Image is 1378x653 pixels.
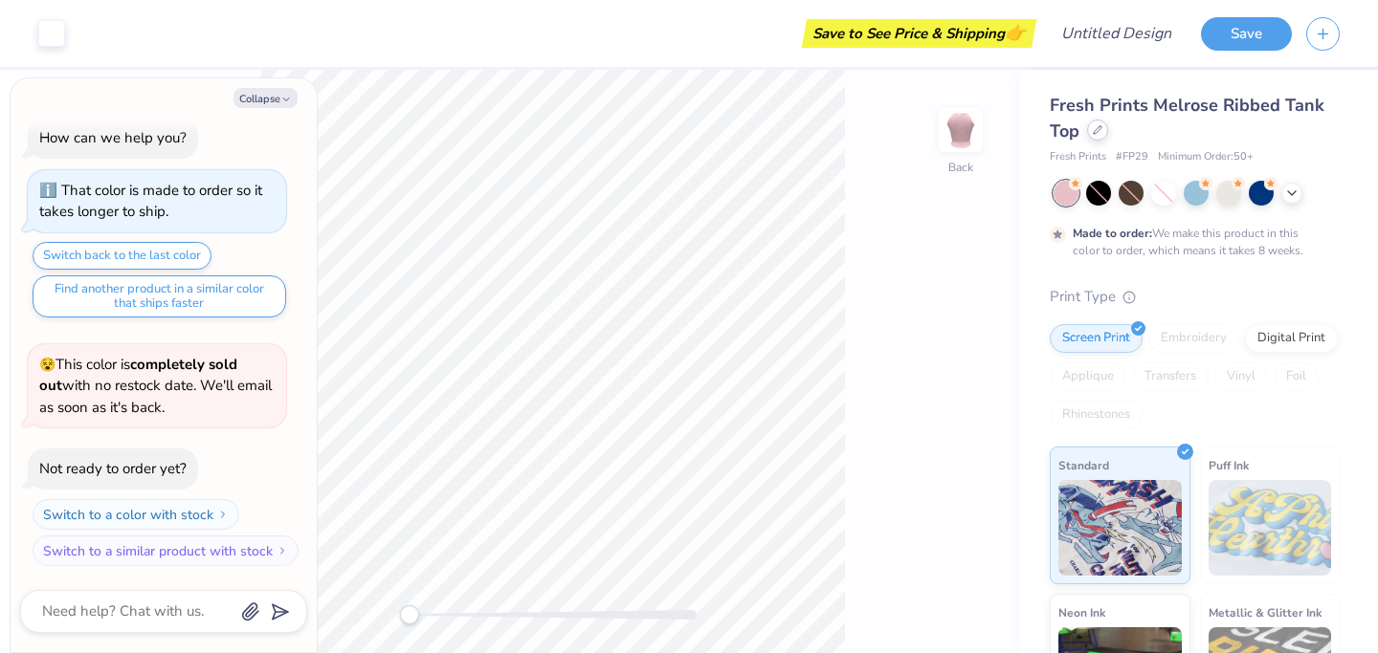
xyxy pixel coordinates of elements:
[39,128,187,147] div: How can we help you?
[1050,362,1126,391] div: Applique
[277,545,288,556] img: Switch to a similar product with stock
[217,509,229,520] img: Switch to a color with stock
[1201,17,1292,51] button: Save
[1058,480,1182,576] img: Standard
[39,459,187,478] div: Not ready to order yet?
[1116,149,1148,165] span: # FP29
[1148,324,1239,353] div: Embroidery
[39,355,272,417] span: This color is with no restock date. We'll email as soon as it's back.
[1058,602,1105,622] span: Neon Ink
[1073,225,1308,259] div: We make this product in this color to order, which means it takes 8 weeks.
[1050,149,1106,165] span: Fresh Prints
[1132,362,1209,391] div: Transfers
[33,499,239,530] button: Switch to a color with stock
[39,356,56,374] span: 😵
[948,159,973,176] div: Back
[1073,226,1152,241] strong: Made to order:
[33,535,299,566] button: Switch to a similar product with stock
[1050,94,1324,142] span: Fresh Prints Melrose Ribbed Tank Top
[400,605,419,624] div: Accessibility label
[33,242,211,270] button: Switch back to the last color
[942,111,980,149] img: Back
[1058,455,1109,475] span: Standard
[1209,602,1322,622] span: Metallic & Glitter Ink
[1005,21,1026,44] span: 👉
[33,275,286,317] button: Find another product in a similar color that ships faster
[1050,324,1143,353] div: Screen Print
[1046,14,1187,53] input: Untitled Design
[1245,324,1338,353] div: Digital Print
[1050,401,1143,429] div: Rhinestones
[1050,286,1340,308] div: Print Type
[1214,362,1268,391] div: Vinyl
[1158,149,1254,165] span: Minimum Order: 50 +
[1274,362,1319,391] div: Foil
[233,88,298,108] button: Collapse
[39,181,262,222] div: That color is made to order so it takes longer to ship.
[807,19,1032,48] div: Save to See Price & Shipping
[39,355,237,396] strong: completely sold out
[1209,480,1332,576] img: Puff Ink
[1209,455,1249,475] span: Puff Ink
